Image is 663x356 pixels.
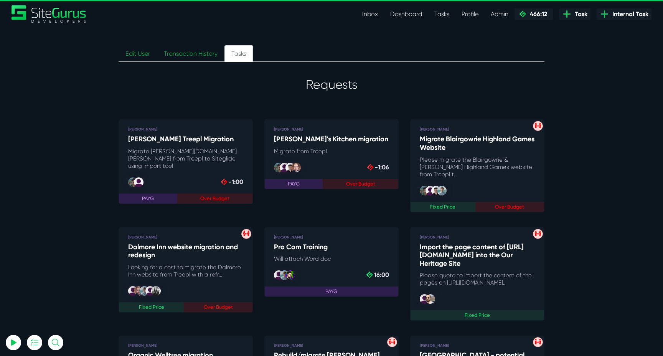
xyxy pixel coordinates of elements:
[420,272,535,286] p: Please quote to import the content of the pages on [URL][DOMAIN_NAME]..
[25,136,109,152] button: Log In
[119,194,177,204] span: PAYG
[609,10,648,19] span: Internal Task
[184,302,252,312] span: Over Budget
[455,7,485,22] a: Profile
[411,202,475,212] span: Fixed Price
[265,179,323,189] span: PAYG
[128,148,243,170] p: Migrate [PERSON_NAME][DOMAIN_NAME][PERSON_NAME] from Treepl to Siteglide using import tool
[264,227,399,297] a: [PERSON_NAME]Pro Com Training Will attach Word doc 16:00 PAYG
[264,119,399,189] a: [PERSON_NAME][PERSON_NAME]'s Kitchen migration Migrate from Treepl -1:06 PAYGOver Budget
[420,235,449,240] b: [PERSON_NAME]
[119,119,253,204] a: [PERSON_NAME][PERSON_NAME] Treepl Migration Migrate [PERSON_NAME][DOMAIN_NAME][PERSON_NAME] from ...
[119,302,184,312] span: Fixed Price
[274,148,389,155] p: Migrate from Treepl
[368,163,389,172] span: -1:06
[222,177,243,187] span: -1:00
[177,194,253,204] span: Over Budget
[128,264,243,278] p: Looking for a cost to migrate the Dalmore Inn website from Treepl with a refr...
[128,127,157,132] b: [PERSON_NAME]
[420,343,449,348] b: [PERSON_NAME]
[119,45,157,62] a: Edit User
[265,286,398,296] span: PAYG
[25,90,109,107] input: Email
[410,227,544,321] a: [PERSON_NAME]Import the page content of [URL][DOMAIN_NAME] into the Our Heritage Site Please quot...
[475,202,544,212] span: Over Budget
[597,8,651,20] a: Internal Task
[274,243,389,252] h5: Pro Com Training
[12,5,87,23] a: SiteGurus
[420,135,535,152] h5: Migrate Blairgowrie Highland Games Website
[420,243,535,268] h5: Import the page content of [URL][DOMAIN_NAME] into the Our Heritage Site
[128,135,243,144] h5: [PERSON_NAME] Treepl Migration
[485,7,515,22] a: Admin
[274,255,389,263] p: Will attach Word doc
[157,45,224,62] a: Transaction History
[559,8,590,20] a: Task
[128,343,157,348] b: [PERSON_NAME]
[384,7,428,22] a: Dashboard
[527,10,547,18] span: 466:12
[224,45,253,62] a: Tasks
[420,127,449,132] b: [PERSON_NAME]
[323,179,398,189] span: Over Budget
[128,243,243,260] h5: Dalmore Inn website migration and redesign
[411,310,544,320] span: Fixed Price
[428,7,455,22] a: Tasks
[12,5,87,23] img: Sitegurus Logo
[356,7,384,22] a: Inbox
[572,10,587,19] span: Task
[128,235,157,240] b: [PERSON_NAME]
[410,119,544,212] a: [PERSON_NAME]Migrate Blairgowrie Highland Games Website Please migrate the Blairgowrie & [PERSON_...
[274,135,389,144] h5: [PERSON_NAME]'s Kitchen migration
[119,78,544,92] h2: Requests
[367,270,389,280] span: 16:00
[515,8,553,20] a: 466:12
[274,343,303,348] b: [PERSON_NAME]
[420,156,535,178] p: Please migrate the Blairgowrie & [PERSON_NAME] Highland Games website from Treepl t...
[119,227,253,313] a: [PERSON_NAME]Dalmore Inn website migration and redesign Looking for a cost to migrate the Dalmore...
[274,235,303,240] b: [PERSON_NAME]
[274,127,303,132] b: [PERSON_NAME]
